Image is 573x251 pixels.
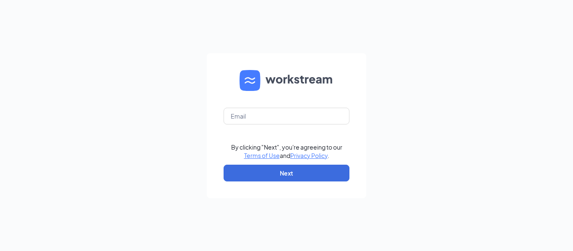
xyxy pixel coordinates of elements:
[224,165,349,181] button: Next
[231,143,342,160] div: By clicking "Next", you're agreeing to our and .
[240,70,333,91] img: WS logo and Workstream text
[290,152,328,159] a: Privacy Policy
[244,152,280,159] a: Terms of Use
[224,108,349,124] input: Email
